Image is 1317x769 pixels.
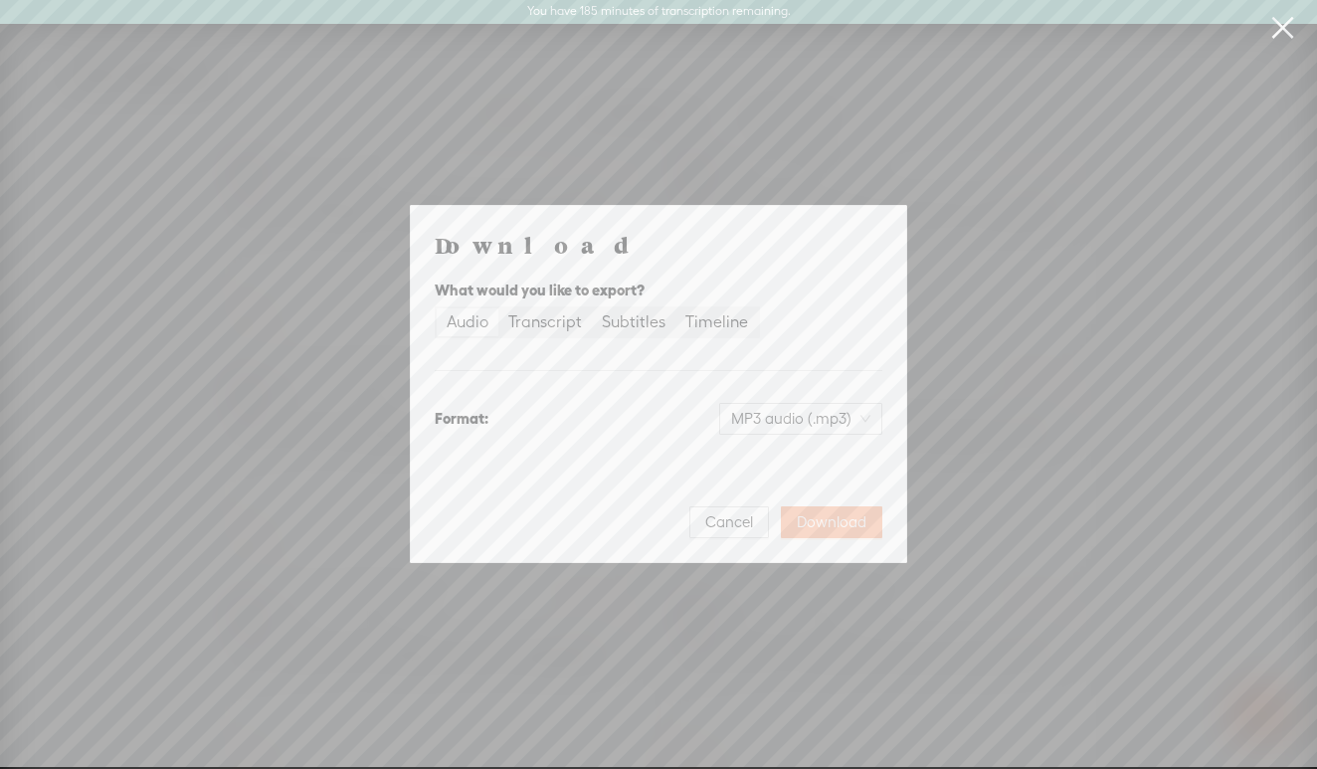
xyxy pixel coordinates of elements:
div: Format: [435,407,488,431]
div: Transcript [508,308,582,336]
span: Download [797,512,866,532]
h4: Download [435,230,882,260]
span: MP3 audio (.mp3) [731,404,870,434]
div: Subtitles [602,308,665,336]
div: Timeline [685,308,748,336]
button: Cancel [689,506,769,538]
button: Download [781,506,882,538]
div: What would you like to export? [435,279,882,302]
div: Audio [447,308,488,336]
div: segmented control [435,306,760,338]
span: Cancel [705,512,753,532]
